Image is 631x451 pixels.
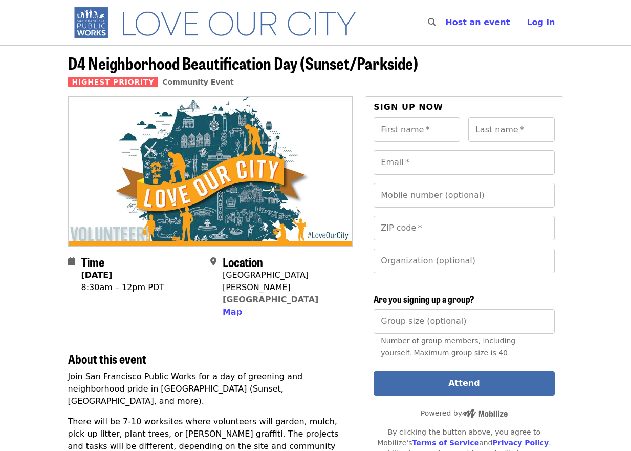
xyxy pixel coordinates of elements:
[374,249,554,273] input: Organization (optional)
[421,409,508,417] span: Powered by
[518,12,563,33] button: Log in
[374,292,474,305] span: Are you signing up a group?
[68,350,146,367] span: About this event
[223,269,344,294] div: [GEOGRAPHIC_DATA][PERSON_NAME]
[374,117,460,142] input: First name
[445,17,510,27] a: Host an event
[374,150,554,175] input: Email
[374,309,554,334] input: [object Object]
[68,77,159,87] span: Highest Priority
[442,10,450,35] input: Search
[69,97,353,245] img: D4 Neighborhood Beautification Day (Sunset/Parkside) organized by SF Public Works
[374,183,554,208] input: Mobile number (optional)
[81,270,113,280] strong: [DATE]
[374,216,554,240] input: ZIP code
[162,78,233,86] a: Community Event
[223,306,242,318] button: Map
[81,253,104,271] span: Time
[68,6,372,39] img: SF Public Works - Home
[428,17,436,27] i: search icon
[374,102,443,112] span: Sign up now
[468,117,555,142] input: Last name
[223,253,263,271] span: Location
[527,17,555,27] span: Log in
[81,281,164,294] div: 8:30am – 12pm PDT
[412,439,479,447] a: Terms of Service
[492,439,549,447] a: Privacy Policy
[381,337,515,357] span: Number of group members, including yourself. Maximum group size is 40
[68,51,418,75] span: D4 Neighborhood Beautification Day (Sunset/Parkside)
[210,257,216,266] i: map-marker-alt icon
[223,295,318,304] a: [GEOGRAPHIC_DATA]
[462,409,508,418] img: Powered by Mobilize
[68,257,75,266] i: calendar icon
[223,307,242,317] span: Map
[374,371,554,396] button: Attend
[68,371,353,407] p: Join San Francisco Public Works for a day of greening and neighborhood pride in [GEOGRAPHIC_DATA]...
